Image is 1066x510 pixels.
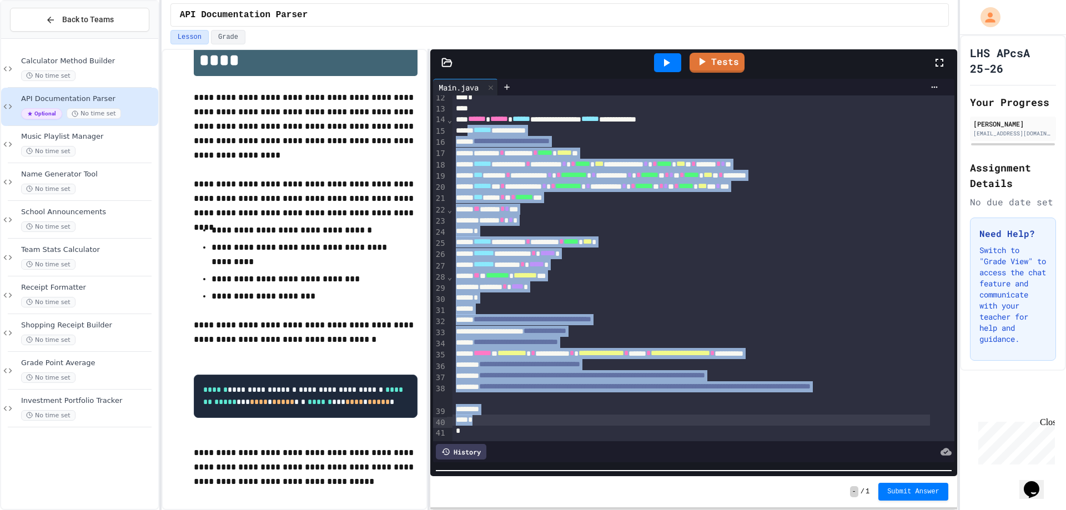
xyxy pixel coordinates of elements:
[21,108,62,119] span: Optional
[433,148,447,159] div: 17
[878,483,948,501] button: Submit Answer
[447,115,452,124] span: Fold line
[433,216,447,227] div: 23
[433,339,447,350] div: 34
[433,272,447,283] div: 28
[433,137,447,148] div: 16
[433,205,447,216] div: 22
[433,82,484,93] div: Main.java
[433,372,447,383] div: 37
[970,195,1056,209] div: No due date set
[973,119,1053,129] div: [PERSON_NAME]
[433,79,498,95] div: Main.java
[969,4,1003,30] div: My Account
[433,428,447,439] div: 41
[979,245,1047,345] p: Switch to "Grade View" to access the chat feature and communicate with your teacher for help and ...
[21,396,156,406] span: Investment Portfolio Tracker
[21,297,76,307] span: No time set
[433,238,447,249] div: 25
[979,227,1047,240] h3: Need Help?
[21,358,156,368] span: Grade Point Average
[1019,466,1055,499] iframe: chat widget
[21,321,156,330] span: Shopping Receipt Builder
[433,182,447,193] div: 20
[21,208,156,217] span: School Announcements
[447,205,452,214] span: Fold line
[170,30,209,44] button: Lesson
[62,14,114,26] span: Back to Teams
[433,160,447,171] div: 18
[433,227,447,238] div: 24
[433,249,447,260] div: 26
[433,104,447,115] div: 13
[21,259,76,270] span: No time set
[21,372,76,383] span: No time set
[970,45,1056,76] h1: LHS APcsA 25-26
[21,335,76,345] span: No time set
[866,487,869,496] span: 1
[21,94,156,104] span: API Documentation Parser
[433,193,447,204] div: 21
[4,4,77,70] div: Chat with us now!Close
[433,126,447,137] div: 15
[21,170,156,179] span: Name Generator Tool
[436,444,486,459] div: History
[433,171,447,182] div: 19
[21,57,156,66] span: Calculator Method Builder
[973,129,1053,138] div: [EMAIL_ADDRESS][DOMAIN_NAME]
[180,8,308,22] span: API Documentation Parser
[447,272,452,281] span: Fold line
[21,132,156,142] span: Music Playlist Manager
[433,283,447,294] div: 29
[21,184,76,194] span: No time set
[433,316,447,327] div: 32
[974,417,1055,464] iframe: chat widget
[433,327,447,339] div: 33
[433,350,447,361] div: 35
[690,53,745,73] a: Tests
[970,94,1056,110] h2: Your Progress
[970,160,1056,191] h2: Assignment Details
[433,114,447,125] div: 14
[433,93,447,104] div: 12
[67,108,121,119] span: No time set
[433,361,447,372] div: 36
[433,406,447,417] div: 39
[433,261,447,272] div: 27
[21,283,156,292] span: Receipt Formatter
[433,305,447,316] div: 31
[433,383,447,406] div: 38
[21,70,76,81] span: No time set
[433,417,447,428] div: 40
[211,30,245,44] button: Grade
[21,410,76,421] span: No time set
[21,146,76,156] span: No time set
[850,486,858,497] span: -
[433,294,447,305] div: 30
[887,487,939,496] span: Submit Answer
[21,221,76,232] span: No time set
[861,487,864,496] span: /
[10,8,149,32] button: Back to Teams
[21,245,156,255] span: Team Stats Calculator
